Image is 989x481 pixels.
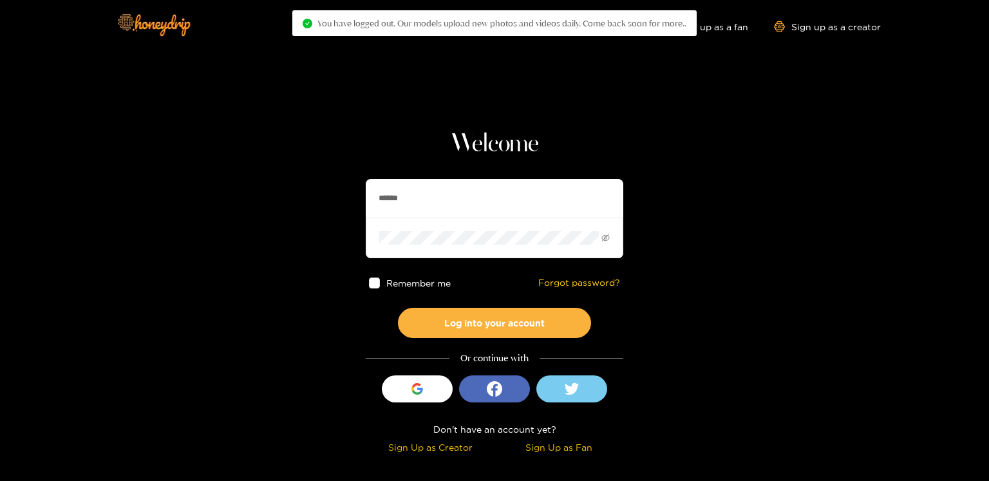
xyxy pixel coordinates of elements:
[774,21,881,32] a: Sign up as a creator
[538,278,620,288] a: Forgot password?
[601,234,610,242] span: eye-invisible
[317,18,686,28] span: You have logged out. Our models upload new photos and videos daily. Come back soon for more..
[366,129,623,160] h1: Welcome
[660,21,748,32] a: Sign up as a fan
[303,19,312,28] span: check-circle
[386,278,451,288] span: Remember me
[366,351,623,366] div: Or continue with
[369,440,491,455] div: Sign Up as Creator
[366,422,623,437] div: Don't have an account yet?
[398,308,591,338] button: Log into your account
[498,440,620,455] div: Sign Up as Fan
